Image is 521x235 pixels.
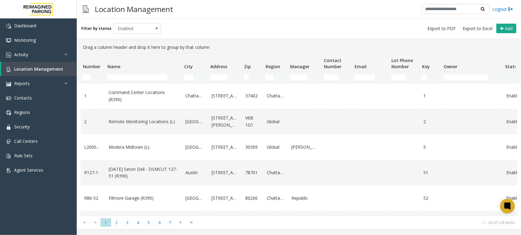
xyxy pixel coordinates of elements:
td: Owner Filter [441,72,503,83]
span: Export to Excel [463,25,492,32]
span: Email [355,64,367,69]
a: Global [267,144,284,151]
a: [PERSON_NAME] [291,144,318,151]
span: Number [83,64,100,69]
a: Austin [185,169,204,176]
a: 80206 [245,195,259,202]
a: Chattanooga [267,169,284,176]
a: Enabled [506,169,520,176]
span: Activity [14,52,28,57]
img: pageIcon [83,2,89,17]
img: logout [508,6,513,12]
span: Contacts [14,95,32,101]
a: R86-52 [84,195,101,202]
input: Number Filter [83,74,91,80]
button: Export to PDF [425,24,458,33]
img: 'icon' [6,38,11,43]
input: City Filter [184,74,194,80]
a: Chattanooga [267,195,284,202]
a: Chattanooga [267,92,284,99]
td: Name Filter [105,72,182,83]
a: 1 [423,92,437,99]
a: [STREET_ADDRESS] [212,144,238,151]
td: Lot Phone Number Filter [389,72,420,83]
td: Key Filter [420,72,441,83]
span: Add [505,25,513,31]
a: [DATE] Seton Dell - DSMCUT 127-51 (R390) [109,166,178,180]
img: 'icon' [6,67,11,72]
a: [STREET_ADDRESS][PERSON_NAME] [212,115,238,128]
a: Enabled [506,118,520,125]
a: V6B 1G1 [245,115,259,128]
span: Export to PDF [427,25,456,32]
button: Export to Excel [460,24,495,33]
a: Enabled [506,195,520,202]
span: Address [210,64,227,69]
a: Republic [291,195,318,202]
input: Address Filter [210,74,227,80]
td: Contact Number Filter [321,72,352,83]
input: Lot Phone Number Filter [391,74,406,80]
a: 78701 [245,169,259,176]
a: [STREET_ADDRESS] [212,195,238,202]
button: Add [496,24,516,33]
h3: Location Management [92,2,176,17]
span: Page 6 [154,218,165,227]
span: Name [107,64,120,69]
span: Owner [444,64,457,69]
a: Chattanooga [185,92,204,99]
a: Enabled [506,92,520,99]
a: 2 [423,118,437,125]
a: [GEOGRAPHIC_DATA] [185,118,204,125]
span: Page 2 [111,218,122,227]
img: 'icon' [6,139,11,144]
a: 1 [84,92,101,99]
span: Enabled [114,24,152,33]
td: Zip Filter [242,72,263,83]
img: 'icon' [6,110,11,115]
input: Key Filter [422,74,427,80]
a: Enabled [506,144,520,151]
a: Global [267,118,284,125]
span: Page 5 [143,218,154,227]
img: 'icon' [6,53,11,57]
a: [GEOGRAPHIC_DATA] [185,195,204,202]
a: [GEOGRAPHIC_DATA] [185,144,204,151]
img: 'icon' [6,154,11,159]
img: 'icon' [6,96,11,101]
input: Email Filter [355,74,375,80]
span: Go to the next page [176,218,186,227]
input: Owner Filter [444,74,488,80]
div: Data table [77,53,521,216]
input: Contact Number Filter [324,74,338,80]
img: 'icon' [6,81,11,86]
a: R127-1 [84,169,101,176]
span: Go to the last page [186,218,197,227]
span: Manager [290,64,309,69]
a: 30309 [245,144,259,151]
span: Go to the last page [188,220,196,225]
a: L20000500 [84,144,101,151]
span: Page 4 [133,218,143,227]
span: Lot Phone Number [391,57,413,69]
td: Manager Filter [288,72,321,83]
a: Logout [492,6,513,12]
span: Call Centers [14,138,38,144]
td: Email Filter [352,72,389,83]
span: Security [14,124,30,130]
img: 'icon' [6,168,11,173]
label: Filter by status [81,26,111,31]
span: Region [266,64,280,69]
a: Filmore Garage (R390) [109,195,178,202]
a: 51 [423,169,437,176]
span: Key [422,64,430,69]
input: Name Filter [107,74,168,80]
input: Manager Filter [290,74,307,80]
span: Monitoring [14,37,36,43]
a: 2 [84,118,101,125]
td: City Filter [182,72,208,83]
span: Page 3 [122,218,133,227]
img: 'icon' [6,125,11,130]
td: Region Filter [263,72,288,83]
a: Remote Monitoring Locations (L) [109,118,178,125]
